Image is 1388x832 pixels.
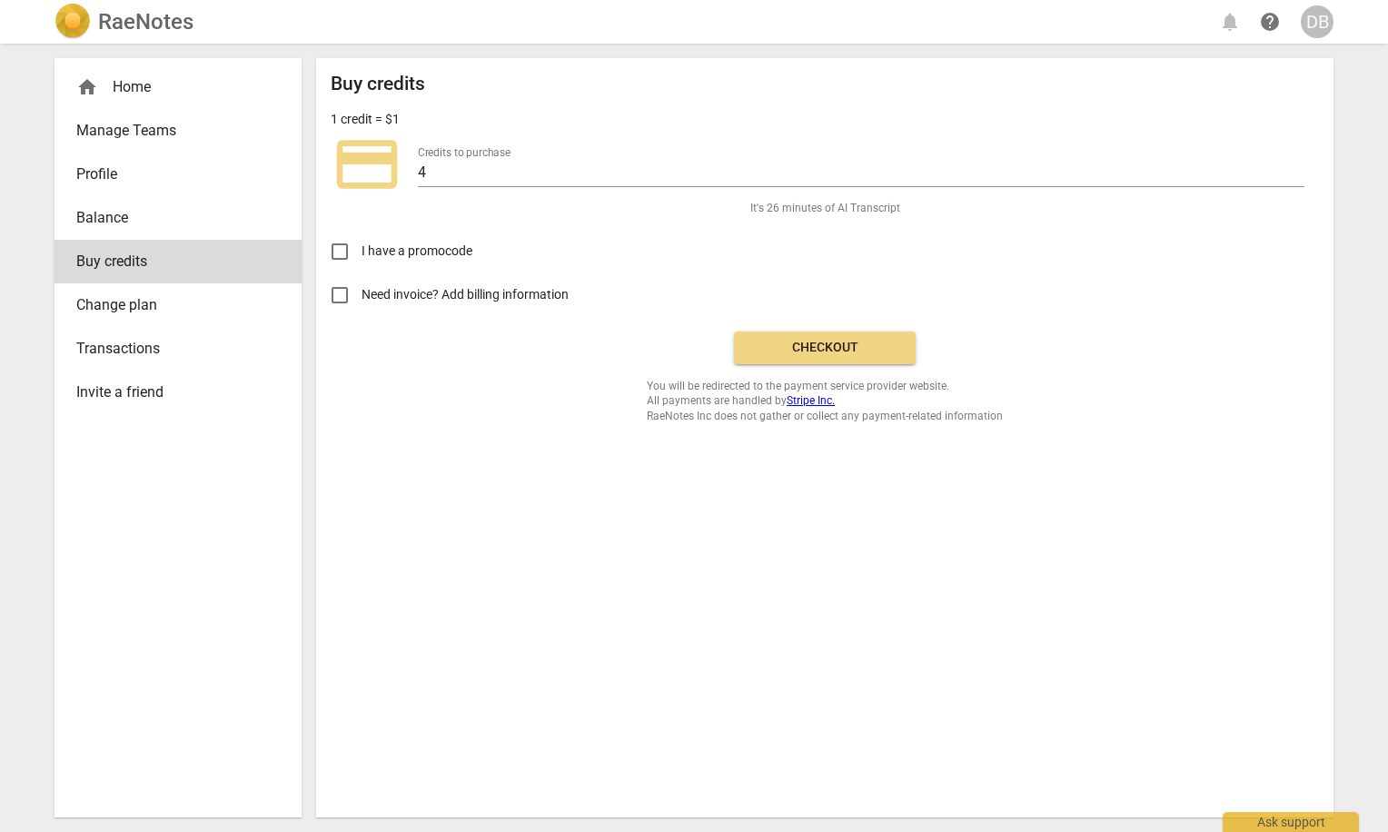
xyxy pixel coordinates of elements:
span: Balance [76,207,265,229]
span: credit_card [331,128,403,201]
a: Balance [55,196,302,240]
a: Stripe Inc. [787,394,835,407]
a: LogoRaeNotes [55,4,193,40]
span: home [76,76,98,98]
span: Checkout [749,339,901,357]
a: Help [1254,5,1286,38]
a: Profile [55,153,302,196]
h2: Buy credits [331,73,425,95]
img: Logo [55,4,91,40]
span: Need invoice? Add billing information [362,285,571,304]
span: You will be redirected to the payment service provider website. All payments are handled by RaeNo... [647,379,1003,424]
a: Change plan [55,283,302,327]
span: Profile [76,163,265,185]
button: DB [1301,5,1333,38]
a: Transactions [55,327,302,371]
span: help [1259,11,1281,33]
span: Invite a friend [76,381,265,403]
p: 1 credit = $1 [331,110,400,129]
span: It's 26 minutes of AI Transcript [750,201,900,216]
span: Buy credits [76,251,265,272]
span: Transactions [76,338,265,360]
a: Buy credits [55,240,302,283]
label: Credits to purchase [418,147,511,158]
h2: RaeNotes [98,9,193,35]
div: Home [76,76,265,98]
button: Checkout [734,332,916,364]
div: Home [55,65,302,109]
a: Invite a friend [55,371,302,414]
span: Change plan [76,294,265,316]
div: Ask support [1223,812,1359,832]
span: I have a promocode [362,242,472,261]
a: Manage Teams [55,109,302,153]
span: Manage Teams [76,120,265,142]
